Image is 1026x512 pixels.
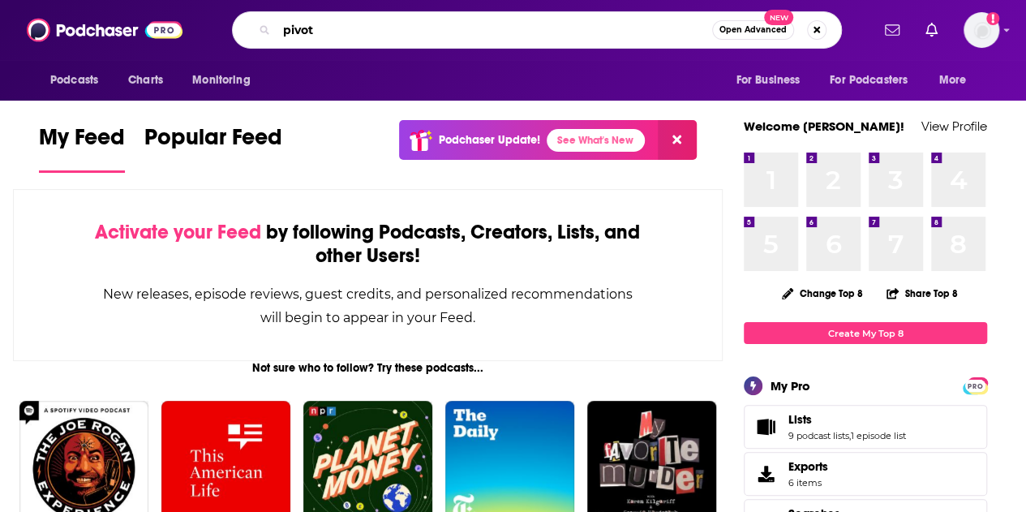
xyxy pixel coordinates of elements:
span: Exports [788,459,828,474]
a: Popular Feed [144,123,282,173]
span: Podcasts [50,69,98,92]
span: Lists [788,412,812,427]
span: For Business [736,69,800,92]
span: Activate your Feed [95,220,261,244]
a: My Feed [39,123,125,173]
span: Monitoring [192,69,250,92]
div: Not sure who to follow? Try these podcasts... [13,361,723,375]
input: Search podcasts, credits, & more... [277,17,712,43]
button: Change Top 8 [772,283,873,303]
a: Show notifications dropdown [878,16,906,44]
span: New [764,10,793,25]
span: Lists [744,405,987,449]
a: Exports [744,452,987,496]
a: Welcome [PERSON_NAME]! [744,118,904,134]
svg: Add a profile image [986,12,999,25]
span: Popular Feed [144,123,282,161]
button: open menu [928,65,987,96]
button: open menu [819,65,931,96]
span: Open Advanced [719,26,787,34]
button: Show profile menu [964,12,999,48]
button: Open AdvancedNew [712,20,794,40]
span: Exports [749,463,782,485]
p: Podchaser Update! [439,133,540,147]
span: 6 items [788,477,828,488]
a: 9 podcast lists [788,430,849,441]
a: Show notifications dropdown [919,16,944,44]
div: New releases, episode reviews, guest credits, and personalized recommendations will begin to appe... [95,282,641,329]
span: More [939,69,967,92]
span: For Podcasters [830,69,908,92]
a: Lists [788,412,906,427]
button: open menu [181,65,271,96]
a: See What's New [547,129,645,152]
button: open menu [724,65,820,96]
img: Podchaser - Follow, Share and Rate Podcasts [27,15,182,45]
div: My Pro [771,378,810,394]
a: PRO [965,379,985,391]
a: Charts [118,65,173,96]
span: PRO [965,380,985,392]
a: View Profile [921,118,987,134]
button: open menu [39,65,119,96]
div: Search podcasts, credits, & more... [232,11,842,49]
span: My Feed [39,123,125,161]
span: Logged in as gabrielle.gantz [964,12,999,48]
button: Share Top 8 [886,278,959,309]
div: by following Podcasts, Creators, Lists, and other Users! [95,221,641,268]
a: Create My Top 8 [744,322,987,344]
span: Charts [128,69,163,92]
span: , [849,430,851,441]
a: 1 episode list [851,430,906,441]
a: Lists [749,415,782,438]
img: User Profile [964,12,999,48]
